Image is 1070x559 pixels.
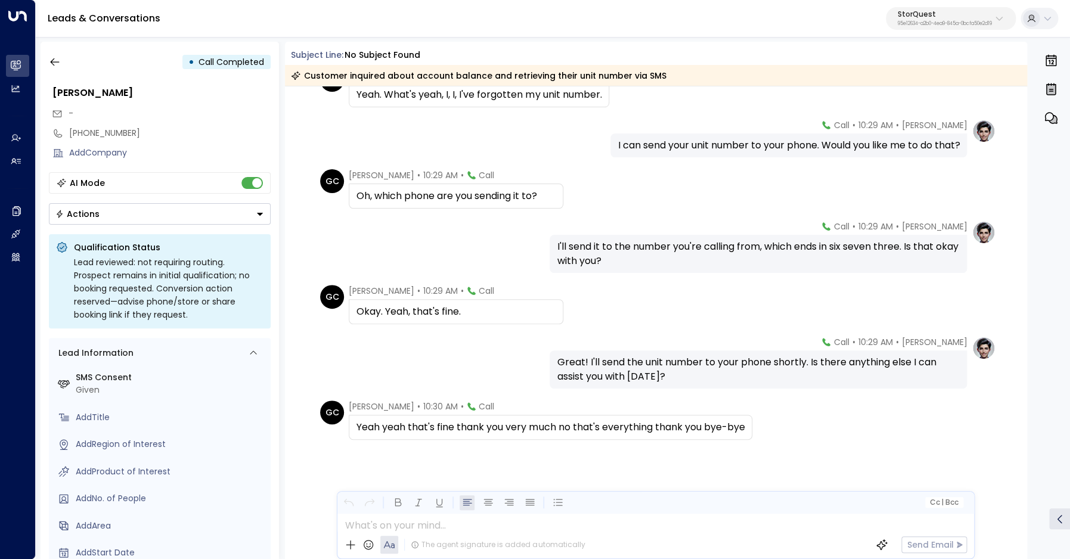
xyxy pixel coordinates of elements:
span: Call [833,221,849,232]
div: Button group with a nested menu [49,203,271,225]
div: Given [76,384,266,396]
div: I'll send it to the number you're calling from, which ends in six seven three. Is that okay with ... [557,240,960,268]
span: • [461,285,464,297]
div: I can send your unit number to your phone. Would you like me to do that? [618,138,960,153]
div: AddCompany [69,147,271,159]
span: 10:30 AM [423,400,458,412]
div: GC [320,400,344,424]
span: | [941,498,944,507]
div: AddStart Date [76,546,266,559]
span: • [852,119,855,131]
p: 95e12634-a2b0-4ea9-845a-0bcfa50e2d19 [898,21,992,26]
div: Lead reviewed: not requiring routing. Prospect remains in initial qualification; no booking reque... [74,256,263,321]
span: 10:29 AM [858,119,892,131]
span: Call [479,400,494,412]
div: GC [320,285,344,309]
div: AddProduct of Interest [76,465,266,478]
div: [PERSON_NAME] [52,86,271,100]
button: Cc|Bcc [925,497,963,508]
div: AddTitle [76,411,266,424]
div: Customer inquired about account balance and retrieving their unit number via SMS [291,70,666,82]
span: • [417,400,420,412]
span: [PERSON_NAME] [349,285,414,297]
span: 10:29 AM [423,285,458,297]
span: Call [479,169,494,181]
div: AddRegion of Interest [76,438,266,451]
span: Cc Bcc [930,498,959,507]
span: • [852,336,855,348]
span: - [69,107,73,119]
span: • [417,169,420,181]
button: Actions [49,203,271,225]
div: AddArea [76,520,266,532]
a: Leads & Conversations [48,11,160,25]
span: Call Completed [199,56,264,68]
span: • [852,221,855,232]
span: [PERSON_NAME] [901,119,967,131]
span: • [461,169,464,181]
div: [PHONE_NUMBER] [69,127,271,139]
span: 10:29 AM [423,169,458,181]
div: The agent signature is added automatically [411,539,585,550]
p: StorQuest [898,11,992,18]
div: Yeah yeah that's fine thank you very much no that's everything thank you bye-bye [356,420,745,434]
button: Undo [341,495,356,510]
span: • [461,400,464,412]
span: [PERSON_NAME] [349,400,414,412]
img: profile-logo.png [972,119,995,143]
div: AddNo. of People [76,492,266,505]
span: 10:29 AM [858,336,892,348]
div: Okay. Yeah, that's fine. [356,305,556,319]
div: Great! I'll send the unit number to your phone shortly. Is there anything else I can assist you w... [557,355,960,384]
button: StorQuest95e12634-a2b0-4ea9-845a-0bcfa50e2d19 [886,7,1016,30]
span: 10:29 AM [858,221,892,232]
div: Yeah. What's yeah, I, I, I've forgotten my unit number. [356,88,601,102]
span: [PERSON_NAME] [901,336,967,348]
p: Qualification Status [74,241,263,253]
div: No subject found [345,49,420,61]
div: • [188,51,194,73]
img: profile-logo.png [972,336,995,360]
span: Call [479,285,494,297]
span: • [895,336,898,348]
img: profile-logo.png [972,221,995,244]
div: Actions [55,209,100,219]
span: • [895,119,898,131]
span: • [895,221,898,232]
button: Redo [362,495,377,510]
span: [PERSON_NAME] [349,169,414,181]
div: Lead Information [54,347,134,359]
span: Subject Line: [291,49,343,61]
div: GC [320,169,344,193]
div: AI Mode [70,177,105,189]
span: • [417,285,420,297]
span: Call [833,119,849,131]
div: Oh, which phone are you sending it to? [356,189,556,203]
label: SMS Consent [76,371,266,384]
span: Call [833,336,849,348]
span: [PERSON_NAME] [901,221,967,232]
